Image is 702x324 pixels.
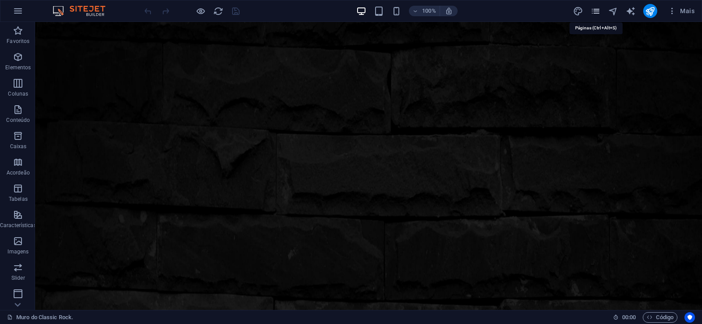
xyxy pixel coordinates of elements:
[213,6,223,16] i: Recarregar página
[409,6,440,16] button: 100%
[8,90,28,97] p: Colunas
[622,312,636,323] span: 00 00
[11,274,25,281] p: Slider
[7,248,29,255] p: Imagens
[668,7,695,15] span: Mais
[664,4,698,18] button: Mais
[9,196,28,203] p: Tabelas
[608,6,619,16] button: navigator
[613,312,636,323] h6: Tempo de sessão
[7,169,30,176] p: Acordeão
[643,4,657,18] button: publish
[213,6,223,16] button: reload
[7,312,73,323] a: Clique para cancelar a seleção. Clique duas vezes para abrir as Páginas
[684,312,695,323] button: Usercentrics
[422,6,436,16] h6: 100%
[7,38,29,45] p: Favoritos
[573,6,583,16] i: Design (Ctrl+Alt+Y)
[445,7,453,15] i: Ao redimensionar, ajusta automaticamente o nível de zoom para caber no dispositivo escolhido.
[591,6,601,16] button: pages
[195,6,206,16] button: Clique aqui para sair do modo de visualização e continuar editando
[628,314,630,320] span: :
[608,6,618,16] i: Navegador
[573,6,584,16] button: design
[643,312,677,323] button: Código
[645,6,655,16] i: Publicar
[50,6,116,16] img: Editor Logo
[5,64,31,71] p: Elementos
[6,117,30,124] p: Conteúdo
[626,6,636,16] button: text_generator
[626,6,636,16] i: AI Writer
[10,143,27,150] p: Caixas
[647,312,673,323] span: Código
